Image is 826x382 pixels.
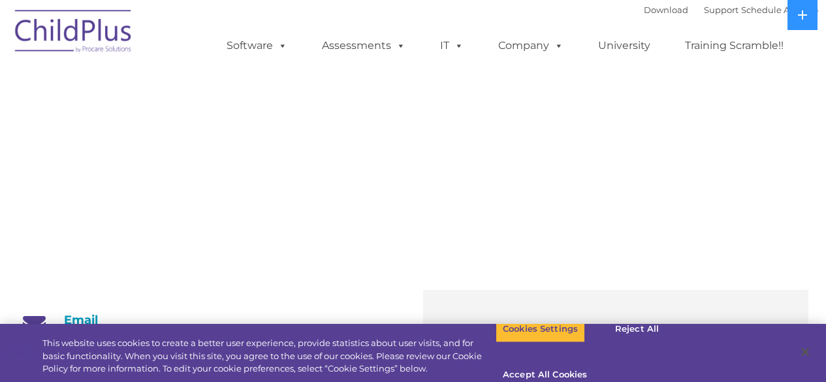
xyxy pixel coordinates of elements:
[672,33,797,59] a: Training Scramble!!
[42,337,496,375] div: This website uses cookies to create a better user experience, provide statistics about user visit...
[496,315,585,343] button: Cookies Settings
[644,5,688,15] a: Download
[741,5,818,15] a: Schedule A Demo
[791,338,819,366] button: Close
[596,315,678,343] button: Reject All
[427,33,477,59] a: IT
[644,5,818,15] font: |
[485,33,577,59] a: Company
[309,33,419,59] a: Assessments
[214,33,300,59] a: Software
[585,33,663,59] a: University
[704,5,739,15] a: Support
[8,1,139,66] img: ChildPlus by Procare Solutions
[18,313,404,327] h4: Email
